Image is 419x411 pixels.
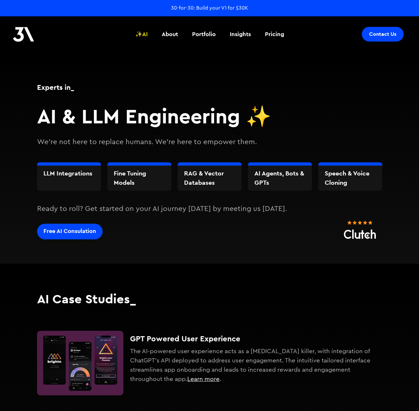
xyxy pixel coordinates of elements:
[261,22,288,46] a: Pricing
[369,31,396,37] div: Contact Us
[37,291,382,306] h4: AI Case Studies_
[254,169,306,188] a: AI Agents, Bots & GPTs
[226,22,255,46] a: Insights
[37,204,382,214] p: Ready to roll? Get started on your AI journey [DATE] by meeting us [DATE].
[325,169,376,188] a: Speech & Voice Cloning
[230,30,251,38] div: Insights
[37,104,382,128] h2: AI & LLM Engineering ✨
[171,4,248,12] a: 30-for-30: Build your V1 for $30K
[192,30,216,38] div: Portfolio
[184,169,235,188] a: RAG & Vector Databases
[158,22,182,46] a: About
[265,30,284,38] div: Pricing
[162,30,178,38] div: About
[37,224,103,239] a: Free AI Consulation
[362,27,404,42] a: Contact Us
[188,22,220,46] a: Portfolio
[130,334,382,344] h3: GPT Powered User Experience
[43,169,95,178] a: LLM Integrations
[131,22,151,46] a: ✨AI
[187,376,220,382] a: Learn more
[135,30,148,38] div: ✨AI
[130,347,382,384] p: The AI-powered user experience acts as a [MEDICAL_DATA] killer, with integration of ChatGPT's API...
[37,137,382,148] p: We're not here to replace humans. We're here to empower them.
[114,169,165,188] a: Fine Tuning Models
[37,82,382,92] h1: Experts in_
[43,227,96,235] div: Free AI Consulation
